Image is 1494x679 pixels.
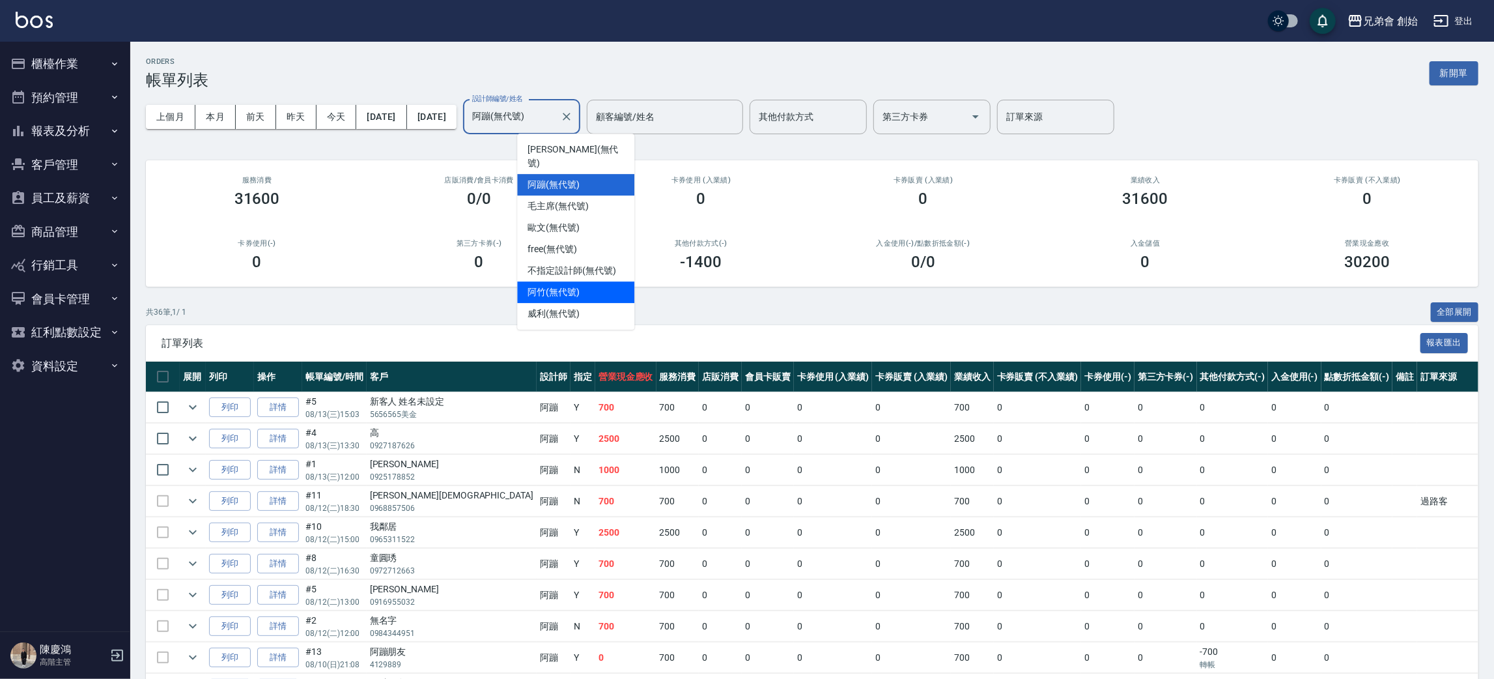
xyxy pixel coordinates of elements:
td: 0 [794,549,873,579]
button: 商品管理 [5,215,125,249]
td: 700 [951,643,994,673]
td: 0 [1321,486,1393,517]
td: 阿蹦 [537,424,571,454]
button: 資料設定 [5,349,125,383]
a: 詳情 [257,491,299,512]
td: 0 [872,424,951,454]
td: 阿蹦 [537,517,571,548]
p: 08/12 (二) 16:30 [305,565,363,577]
th: 營業現金應收 [595,362,656,392]
td: 0 [1268,486,1321,517]
button: 會員卡管理 [5,282,125,316]
td: 2500 [656,424,699,454]
p: 共 36 筆, 1 / 1 [146,306,186,318]
td: 阿蹦 [537,486,571,517]
td: 0 [1197,517,1269,548]
th: 列印 [206,362,254,392]
td: 0 [794,486,873,517]
td: 700 [656,643,699,673]
button: 兄弟會 創始 [1342,8,1423,35]
td: 0 [872,580,951,611]
td: 0 [794,424,873,454]
td: 0 [994,611,1081,642]
button: expand row [183,491,203,511]
td: 700 [595,486,656,517]
button: 列印 [209,397,251,418]
div: 童圓琇 [370,551,533,565]
td: 0 [1268,455,1321,485]
td: 阿蹦 [537,549,571,579]
td: 0 [994,424,1081,454]
td: Y [571,549,595,579]
button: 昨天 [276,105,317,129]
th: 客戶 [367,362,537,392]
h2: 店販消費 /會員卡消費 [384,176,574,184]
td: #2 [302,611,367,642]
td: 0 [872,643,951,673]
td: 0 [699,611,742,642]
th: 卡券販賣 (不入業績) [994,362,1081,392]
td: 0 [1197,392,1269,423]
h3: 0 [697,190,706,208]
td: 0 [699,424,742,454]
th: 卡券使用 (入業績) [794,362,873,392]
p: 0965311522 [370,534,533,545]
td: 700 [951,549,994,579]
th: 帳單編號/時間 [302,362,367,392]
td: 0 [1321,517,1393,548]
p: 08/12 (二) 12:00 [305,628,363,639]
div: [PERSON_NAME][DEMOGRAPHIC_DATA] [370,489,533,502]
button: 前天 [236,105,276,129]
td: -700 [1197,643,1269,673]
td: 阿蹦 [537,643,571,673]
td: 1000 [595,455,656,485]
td: Y [571,392,595,423]
td: Y [571,517,595,548]
td: 0 [1135,611,1197,642]
th: 店販消費 [699,362,742,392]
button: expand row [183,397,203,417]
h3: 30200 [1345,253,1390,271]
td: 0 [1321,549,1393,579]
button: 本月 [195,105,236,129]
td: 700 [595,611,656,642]
p: 高階主管 [40,656,106,668]
th: 其他付款方式(-) [1197,362,1269,392]
td: 0 [872,486,951,517]
td: 0 [994,643,1081,673]
h2: 營業現金應收 [1272,239,1463,248]
td: 2500 [595,424,656,454]
h5: 陳慶鴻 [40,643,106,656]
img: Person [10,643,36,669]
td: Y [571,580,595,611]
td: 2500 [595,517,656,548]
td: 0 [742,486,794,517]
td: 0 [699,455,742,485]
a: 詳情 [257,523,299,543]
td: 0 [1081,517,1135,548]
button: 報表匯出 [1420,333,1469,353]
div: [PERSON_NAME] [370,457,533,471]
th: 卡券販賣 (入業績) [872,362,951,392]
td: 0 [1081,580,1135,611]
td: 0 [1081,424,1135,454]
td: 0 [1081,392,1135,423]
p: 0972712663 [370,565,533,577]
td: 0 [1321,611,1393,642]
button: 列印 [209,429,251,449]
td: 0 [1081,455,1135,485]
a: 報表匯出 [1420,336,1469,349]
p: 0925178852 [370,471,533,483]
h3: 0 [1363,190,1372,208]
span: 阿蹦 (無代號) [528,178,580,192]
td: 0 [1135,549,1197,579]
h2: 入金使用(-) /點數折抵金額(-) [828,239,1019,248]
td: #13 [302,643,367,673]
td: 700 [951,486,994,517]
td: 0 [699,486,742,517]
td: 700 [595,549,656,579]
td: 0 [1197,486,1269,517]
td: 700 [656,486,699,517]
span: 毛主席 (無代號) [528,199,589,213]
td: 0 [1135,424,1197,454]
